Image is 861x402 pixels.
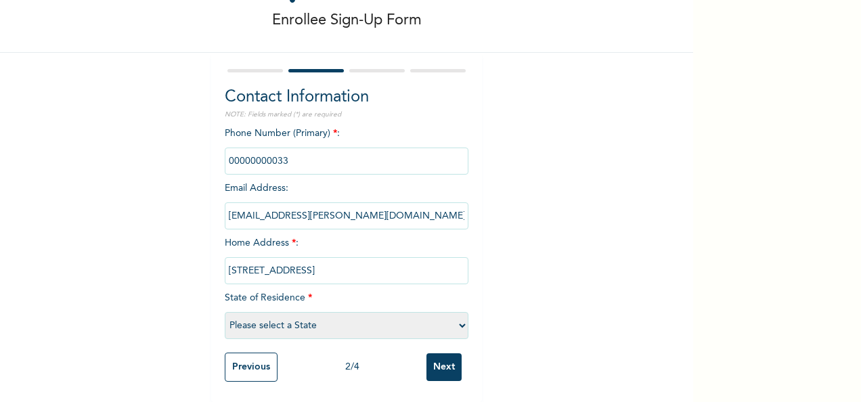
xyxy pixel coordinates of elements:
div: 2 / 4 [278,360,426,374]
span: State of Residence [225,293,468,330]
span: Email Address : [225,183,468,221]
span: Home Address : [225,238,468,275]
p: Enrollee Sign-Up Form [272,9,422,32]
p: NOTE: Fields marked (*) are required [225,110,468,120]
input: Enter email Address [225,202,468,229]
span: Phone Number (Primary) : [225,129,468,166]
input: Enter Primary Phone Number [225,148,468,175]
h2: Contact Information [225,85,468,110]
input: Next [426,353,462,381]
input: Enter home address [225,257,468,284]
input: Previous [225,353,278,382]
